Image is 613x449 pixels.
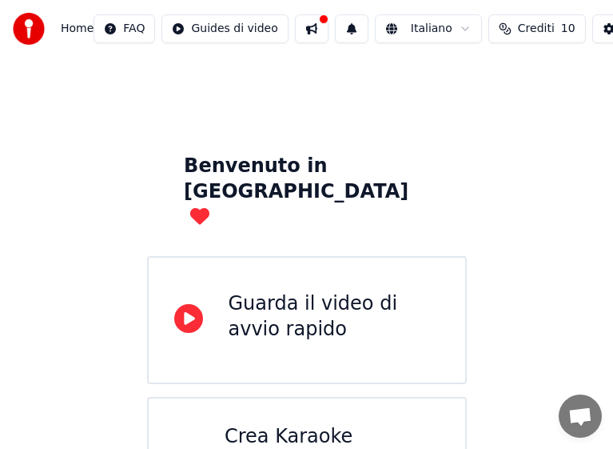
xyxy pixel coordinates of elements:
[61,21,94,37] span: Home
[13,13,45,45] img: youka
[94,14,155,43] button: FAQ
[161,14,288,43] button: Guides di video
[488,14,586,43] button: Crediti10
[184,154,429,231] div: Benvenuto in [GEOGRAPHIC_DATA]
[561,21,575,37] span: 10
[518,21,555,37] span: Crediti
[229,291,440,343] div: Guarda il video di avvio rapido
[559,395,602,438] a: Aprire la chat
[61,21,94,37] nav: breadcrumb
